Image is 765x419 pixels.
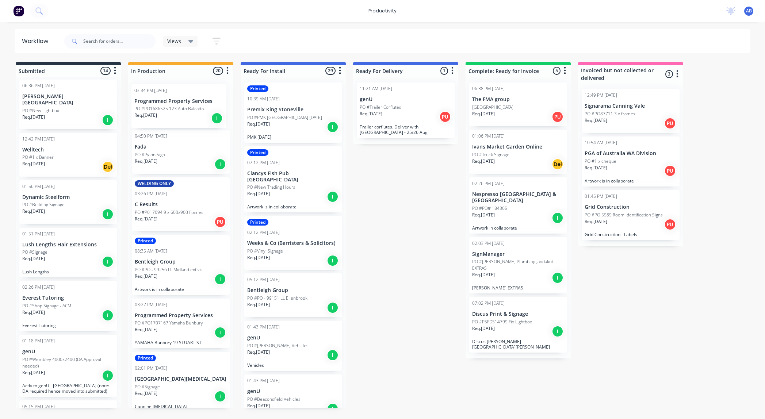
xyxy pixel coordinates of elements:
[22,37,52,46] div: Workflow
[13,5,24,16] img: Factory
[746,8,752,14] span: AB
[365,5,400,16] div: productivity
[83,34,156,49] input: Search for orders...
[167,37,181,45] span: Views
